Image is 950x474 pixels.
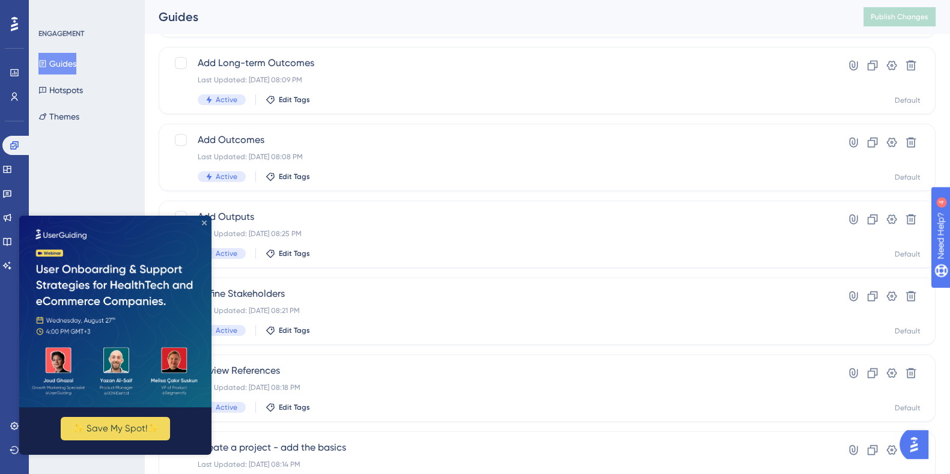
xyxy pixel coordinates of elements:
button: Publish Changes [863,7,936,26]
span: Active [216,172,237,181]
span: Active [216,249,237,258]
span: Edit Tags [279,403,310,412]
div: Default [895,249,921,259]
div: Default [895,172,921,182]
div: Last Updated: [DATE] 08:09 PM [198,75,800,85]
span: Add Outputs [198,210,800,224]
span: Create a project - add the basics [198,440,800,455]
span: Active [216,326,237,335]
button: Edit Tags [266,95,310,105]
span: Add Long-term Outcomes [198,56,800,70]
button: ✨ Save My Spot!✨ [41,201,151,225]
button: Themes [38,106,79,127]
iframe: UserGuiding AI Assistant Launcher [900,427,936,463]
div: Last Updated: [DATE] 08:14 PM [198,460,800,469]
span: Edit Tags [279,326,310,335]
div: Last Updated: [DATE] 08:21 PM [198,306,800,315]
button: Hotspots [38,79,83,101]
div: Close Preview [183,5,187,10]
div: Last Updated: [DATE] 08:08 PM [198,152,800,162]
div: Default [895,403,921,413]
div: Last Updated: [DATE] 08:25 PM [198,229,800,239]
button: Guides [38,53,76,74]
span: Define Stakeholders [198,287,800,301]
div: Guides [159,8,833,25]
span: Publish Changes [871,12,928,22]
span: Edit Tags [279,172,310,181]
div: 4 [84,6,87,16]
button: Edit Tags [266,326,310,335]
div: Default [895,326,921,336]
div: ENGAGEMENT [38,29,84,38]
button: Edit Tags [266,172,310,181]
span: Need Help? [28,3,75,17]
span: Edit Tags [279,249,310,258]
span: Edit Tags [279,95,310,105]
button: Edit Tags [266,403,310,412]
div: Last Updated: [DATE] 08:18 PM [198,383,800,392]
button: Edit Tags [266,249,310,258]
span: Review References [198,363,800,378]
div: Default [895,96,921,105]
span: Active [216,403,237,412]
span: Add Outcomes [198,133,800,147]
span: Active [216,95,237,105]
